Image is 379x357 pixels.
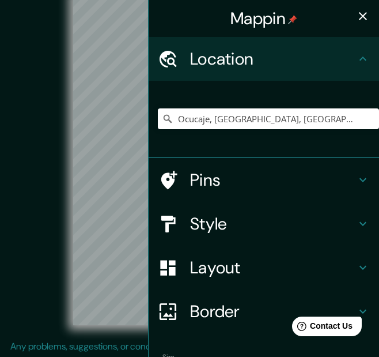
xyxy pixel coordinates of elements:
div: Location [149,37,379,81]
div: Style [149,202,379,246]
div: Layout [149,246,379,290]
h4: Pins [190,170,356,190]
div: Pins [149,158,379,202]
h4: Mappin [230,8,297,29]
h4: Border [190,301,356,322]
iframe: Help widget launcher [276,312,366,344]
img: pin-icon.png [288,15,297,24]
h4: Layout [190,257,356,278]
p: Any problems, suggestions, or concerns please email . [10,340,365,354]
h4: Location [190,48,356,69]
div: Border [149,290,379,333]
h4: Style [190,213,356,234]
input: Pick your city or area [158,108,379,129]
